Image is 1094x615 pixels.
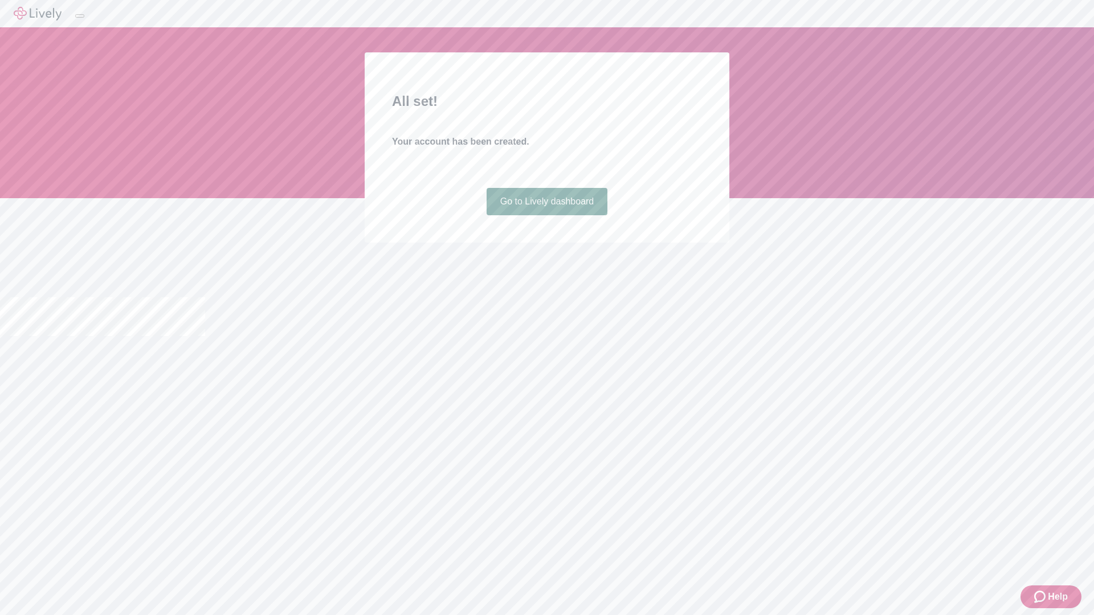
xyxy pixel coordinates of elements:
[1048,590,1068,604] span: Help
[487,188,608,215] a: Go to Lively dashboard
[1020,585,1081,608] button: Zendesk support iconHelp
[392,91,702,112] h2: All set!
[1034,590,1048,604] svg: Zendesk support icon
[392,135,702,149] h4: Your account has been created.
[75,14,84,18] button: Log out
[14,7,62,20] img: Lively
